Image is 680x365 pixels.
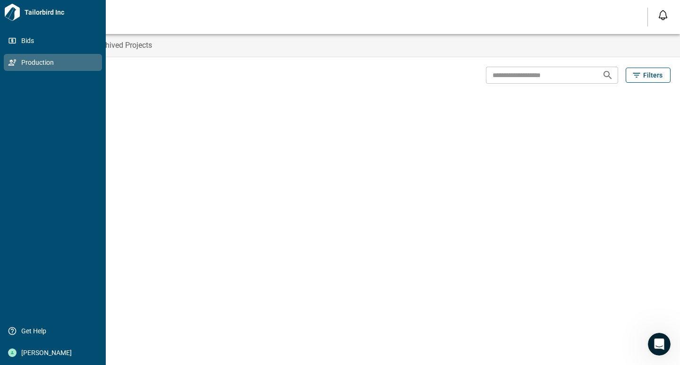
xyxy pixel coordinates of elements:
[4,54,102,71] a: Production
[25,34,680,57] div: base tabs
[17,348,93,357] span: [PERSON_NAME]
[17,58,93,67] span: Production
[598,66,617,85] button: Search projects
[643,70,663,80] span: Filters
[4,32,102,49] a: Bids
[21,8,102,17] span: Tailorbird Inc
[655,8,671,23] button: Open notification feed
[17,326,93,336] span: Get Help
[648,333,671,356] iframe: Intercom live chat
[626,68,671,83] button: Filters
[17,36,93,45] span: Bids
[94,41,152,50] span: Archived Projects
